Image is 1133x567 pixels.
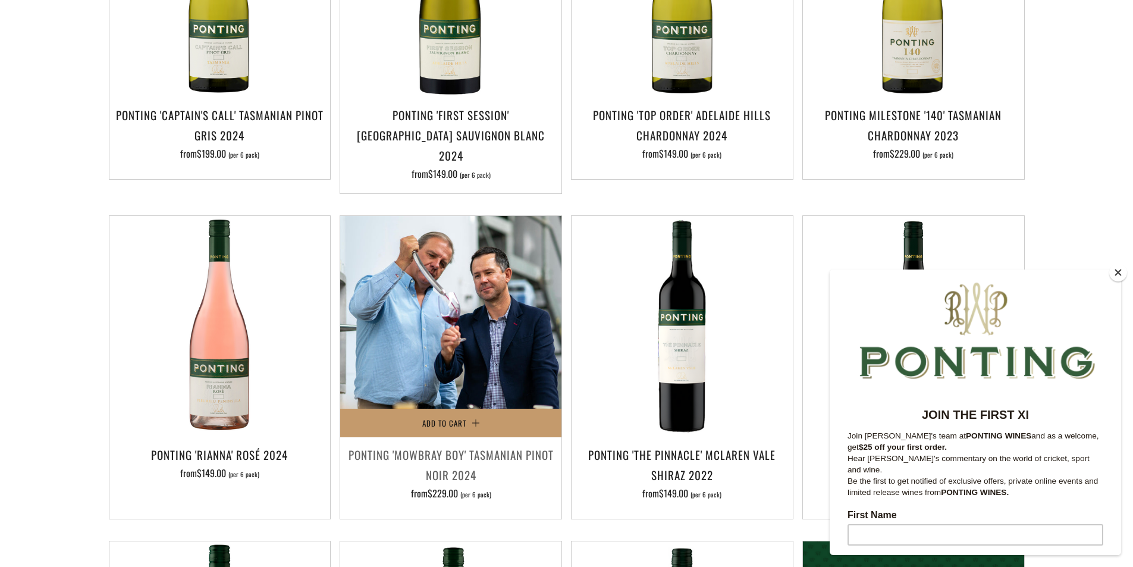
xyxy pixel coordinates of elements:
[197,146,226,161] span: $199.00
[197,466,226,480] span: $149.00
[18,183,274,206] p: Hear [PERSON_NAME]'s commentary on the world of cricket, sport and wine.
[18,390,274,412] input: Subscribe
[803,105,1024,164] a: Ponting Milestone '140' Tasmanian Chardonnay 2023 from$229.00 (per 6 pack)
[346,444,555,485] h3: Ponting 'Mowbray Boy' Tasmanian Pinot Noir 2024
[428,167,457,181] span: $149.00
[659,146,688,161] span: $149.00
[340,444,561,504] a: Ponting 'Mowbray Boy' Tasmanian Pinot Noir 2024 from$229.00 (per 6 pack)
[803,444,1024,504] a: Ponting 'Close of Play' Cabernet Sauvignon 2023 from$149.00 (per 6 pack)
[180,466,259,480] span: from
[572,105,793,164] a: Ponting 'Top Order' Adelaide Hills Chardonnay 2024 from$149.00 (per 6 pack)
[18,290,274,305] label: Last Name
[809,444,1018,485] h3: Ponting 'Close of Play' Cabernet Sauvignon 2023
[411,486,491,500] span: from
[428,486,458,500] span: $229.00
[228,152,259,158] span: (per 6 pack)
[180,146,259,161] span: from
[1109,264,1127,281] button: Close
[572,444,793,504] a: Ponting 'The Pinnacle' McLaren Vale Shiraz 2022 from$149.00 (per 6 pack)
[109,444,331,504] a: Ponting 'Rianna' Rosé 2024 from$149.00 (per 6 pack)
[691,491,721,498] span: (per 6 pack)
[92,139,199,152] strong: JOIN THE FIRST XI
[18,340,274,355] label: Email
[460,491,491,498] span: (per 6 pack)
[115,444,325,465] h3: Ponting 'Rianna' Rosé 2024
[691,152,721,158] span: (per 6 pack)
[18,426,266,478] span: We will send you a confirmation email to subscribe. I agree to sign up to the Ponting Wines newsl...
[873,146,953,161] span: from
[922,152,953,158] span: (per 6 pack)
[18,206,274,228] p: Be the first to get notified of exclusive offers, private online events and limited release wines...
[422,417,466,429] span: Add to Cart
[228,471,259,478] span: (per 6 pack)
[29,173,117,182] strong: $25 off your first order.
[578,105,787,145] h3: Ponting 'Top Order' Adelaide Hills Chardonnay 2024
[346,105,555,166] h3: Ponting 'First Session' [GEOGRAPHIC_DATA] Sauvignon Blanc 2024
[659,486,688,500] span: $149.00
[18,161,274,183] p: Join [PERSON_NAME]'s team at and as a welcome, get
[890,146,920,161] span: $229.00
[809,105,1018,145] h3: Ponting Milestone '140' Tasmanian Chardonnay 2023
[340,409,561,437] button: Add to Cart
[340,105,561,179] a: Ponting 'First Session' [GEOGRAPHIC_DATA] Sauvignon Blanc 2024 from$149.00 (per 6 pack)
[642,146,721,161] span: from
[460,172,491,178] span: (per 6 pack)
[115,105,325,145] h3: Ponting 'Captain's Call' Tasmanian Pinot Gris 2024
[109,105,331,164] a: Ponting 'Captain's Call' Tasmanian Pinot Gris 2024 from$199.00 (per 6 pack)
[136,162,202,171] strong: PONTING WINES
[578,444,787,485] h3: Ponting 'The Pinnacle' McLaren Vale Shiraz 2022
[111,218,179,227] strong: PONTING WINES.
[412,167,491,181] span: from
[18,240,274,255] label: First Name
[642,486,721,500] span: from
